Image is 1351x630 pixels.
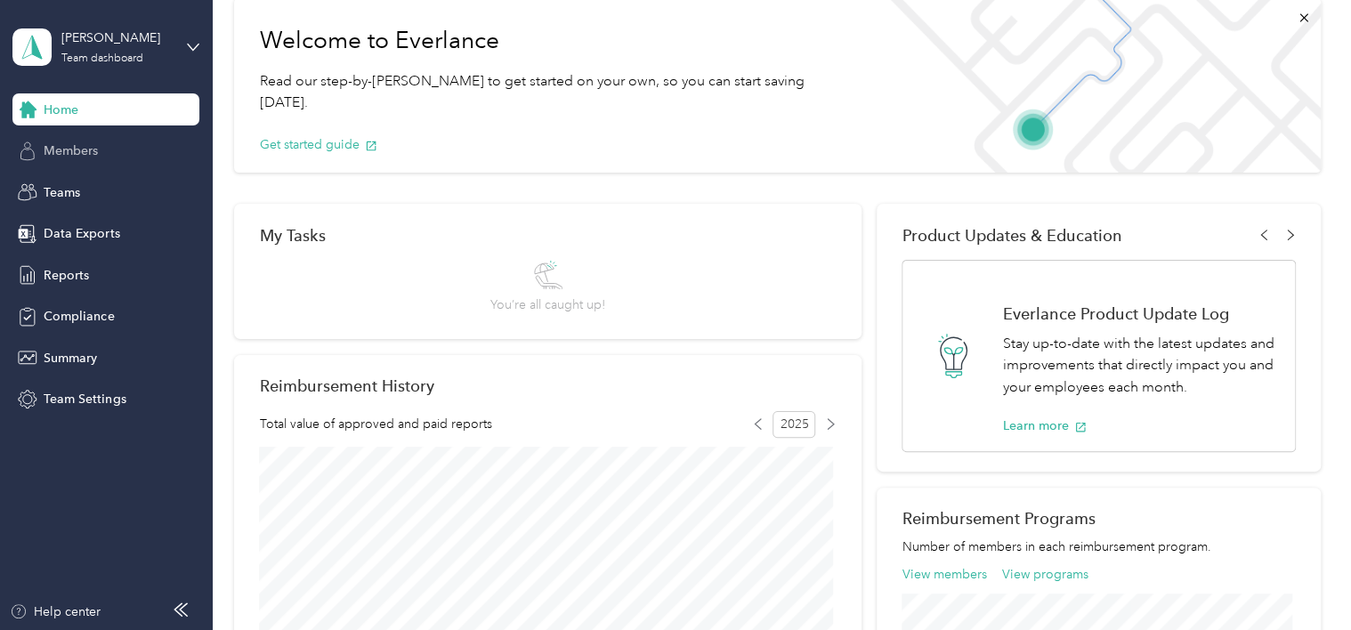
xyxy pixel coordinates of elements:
span: You’re all caught up! [490,295,605,314]
h1: Everlance Product Update Log [1002,304,1275,323]
span: Data Exports [44,224,119,243]
span: Members [44,141,98,160]
span: Product Updates & Education [902,226,1121,245]
button: Learn more [1002,416,1087,435]
h2: Reimbursement History [259,376,433,395]
span: Total value of approved and paid reports [259,415,491,433]
span: Teams [44,183,80,202]
h1: Welcome to Everlance [259,27,845,55]
span: Home [44,101,78,119]
p: Read our step-by-[PERSON_NAME] to get started on your own, so you can start saving [DATE]. [259,70,845,114]
button: View members [902,565,986,584]
h2: Reimbursement Programs [902,509,1295,528]
span: Compliance [44,307,114,326]
span: 2025 [773,411,815,438]
span: Team Settings [44,390,125,408]
iframe: Everlance-gr Chat Button Frame [1251,530,1351,630]
div: Team dashboard [61,53,143,64]
p: Stay up-to-date with the latest updates and improvements that directly impact you and your employ... [1002,333,1275,399]
p: Number of members in each reimbursement program. [902,537,1295,556]
span: Summary [44,349,97,367]
div: My Tasks [259,226,836,245]
button: Help center [10,602,101,621]
button: Get started guide [259,135,377,154]
button: View programs [1002,565,1088,584]
div: [PERSON_NAME] [61,28,173,47]
span: Reports [44,266,89,285]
